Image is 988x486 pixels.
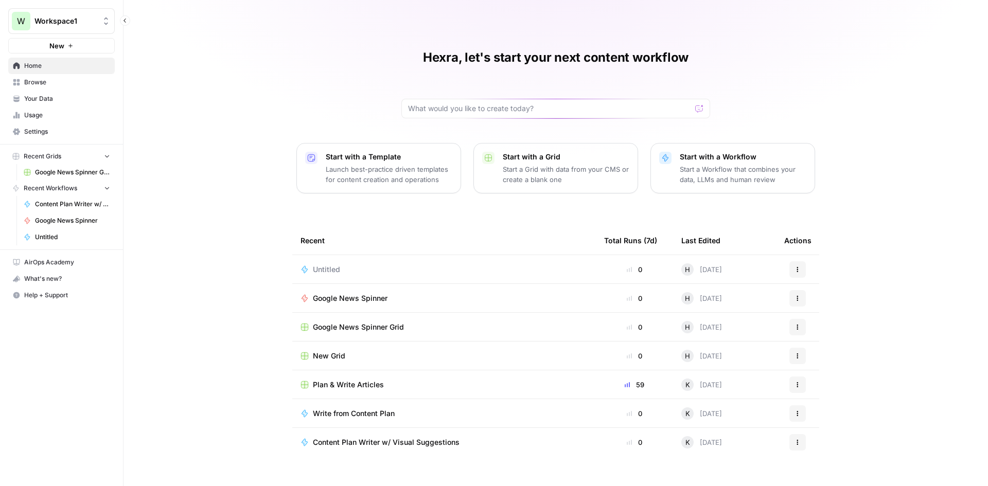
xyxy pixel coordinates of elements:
[8,254,115,271] a: AirOps Academy
[681,436,722,448] div: [DATE]
[604,437,665,447] div: 0
[681,350,722,362] div: [DATE]
[681,321,722,333] div: [DATE]
[685,408,690,419] span: K
[8,271,115,287] button: What's new?
[19,164,115,181] a: Google News Spinner Grid
[681,407,722,420] div: [DATE]
[685,264,690,275] span: H
[24,94,110,103] span: Your Data
[8,38,115,53] button: New
[681,263,722,276] div: [DATE]
[313,408,395,419] span: Write from Content Plan
[423,49,689,66] h1: Hexra, let's start your next content workflow
[604,226,657,255] div: Total Runs (7d)
[301,322,588,332] a: Google News Spinner Grid
[8,74,115,91] a: Browse
[35,168,110,177] span: Google News Spinner Grid
[326,152,452,162] p: Start with a Template
[685,293,690,303] span: H
[326,164,452,185] p: Launch best-practice driven templates for content creation and operations
[313,351,345,361] span: New Grid
[34,16,97,26] span: Workspace1
[301,351,588,361] a: New Grid
[604,380,665,390] div: 59
[8,91,115,107] a: Your Data
[24,258,110,267] span: AirOps Academy
[24,61,110,70] span: Home
[604,293,665,303] div: 0
[685,351,690,361] span: H
[503,164,629,185] p: Start a Grid with data from your CMS or create a blank one
[24,127,110,136] span: Settings
[313,380,384,390] span: Plan & Write Articles
[301,293,588,303] a: Google News Spinner
[685,437,690,447] span: K
[8,107,115,123] a: Usage
[19,212,115,229] a: Google News Spinner
[313,322,404,332] span: Google News Spinner Grid
[8,181,115,196] button: Recent Workflows
[19,229,115,245] a: Untitled
[680,164,806,185] p: Start a Workflow that combines your data, LLMs and human review
[681,379,722,391] div: [DATE]
[604,408,665,419] div: 0
[313,264,340,275] span: Untitled
[604,351,665,361] div: 0
[301,408,588,419] a: Write from Content Plan
[408,103,691,114] input: What would you like to create today?
[8,149,115,164] button: Recent Grids
[681,226,720,255] div: Last Edited
[35,232,110,242] span: Untitled
[8,287,115,303] button: Help + Support
[35,200,110,209] span: Content Plan Writer w/ Visual Suggestions
[24,152,61,161] span: Recent Grids
[9,271,114,286] div: What's new?
[313,437,460,447] span: Content Plan Writer w/ Visual Suggestions
[784,226,811,255] div: Actions
[19,196,115,212] a: Content Plan Writer w/ Visual Suggestions
[17,15,25,27] span: W
[650,143,815,193] button: Start with a WorkflowStart a Workflow that combines your data, LLMs and human review
[24,78,110,87] span: Browse
[49,41,64,51] span: New
[604,264,665,275] div: 0
[8,8,115,34] button: Workspace: Workspace1
[685,380,690,390] span: K
[681,292,722,304] div: [DATE]
[680,152,806,162] p: Start with a Workflow
[8,123,115,140] a: Settings
[473,143,638,193] button: Start with a GridStart a Grid with data from your CMS or create a blank one
[296,143,461,193] button: Start with a TemplateLaunch best-practice driven templates for content creation and operations
[301,380,588,390] a: Plan & Write Articles
[24,291,110,300] span: Help + Support
[313,293,387,303] span: Google News Spinner
[35,216,110,225] span: Google News Spinner
[685,322,690,332] span: H
[8,58,115,74] a: Home
[24,111,110,120] span: Usage
[301,437,588,447] a: Content Plan Writer w/ Visual Suggestions
[24,184,77,193] span: Recent Workflows
[503,152,629,162] p: Start with a Grid
[301,264,588,275] a: Untitled
[604,322,665,332] div: 0
[301,226,588,255] div: Recent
